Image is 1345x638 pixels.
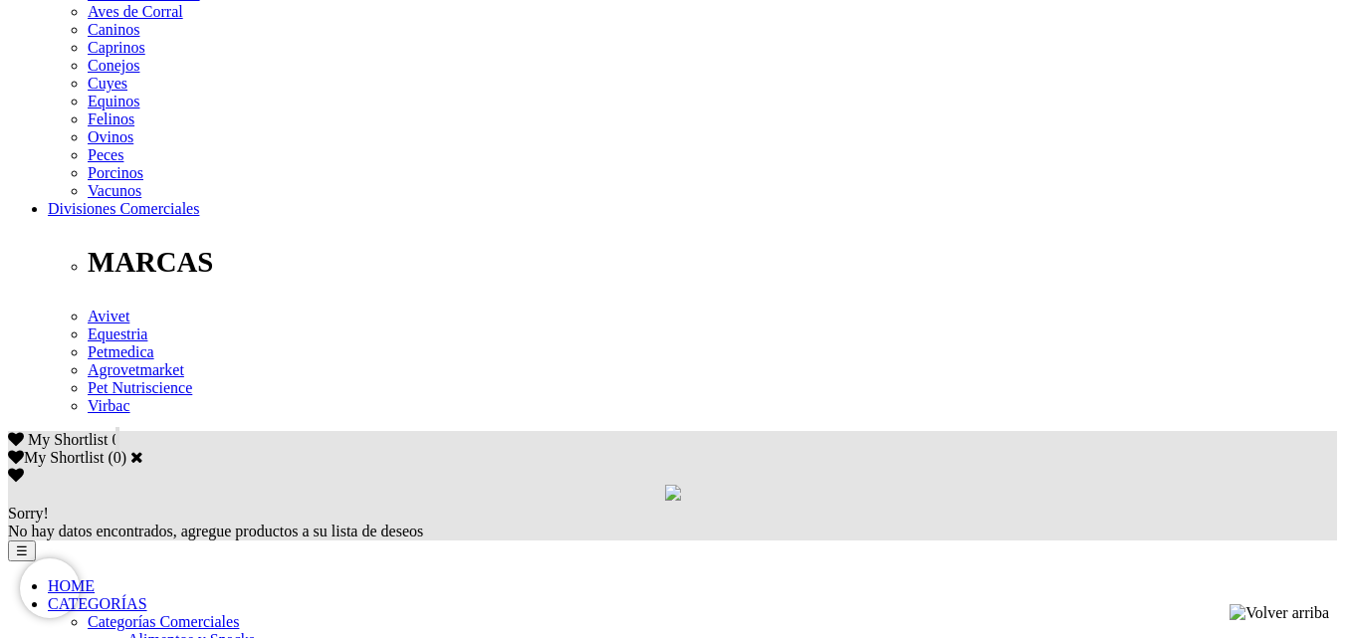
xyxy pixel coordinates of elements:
span: 0 [112,431,119,448]
a: Divisiones Comerciales [48,200,199,217]
a: Equinos [88,93,139,109]
label: 0 [113,449,121,466]
a: Caninos [88,21,139,38]
span: ( ) [108,449,126,466]
a: Categorías Comerciales [88,613,239,630]
a: Virbac [88,397,130,414]
p: MARCAS [88,246,1337,279]
a: Pet Nutriscience [88,379,192,396]
a: Vacunos [88,182,141,199]
a: Peces [88,146,123,163]
a: Cerrar [130,449,143,465]
img: Volver arriba [1230,604,1329,622]
a: Avivet [88,308,129,324]
iframe: Brevo live chat [20,558,80,618]
img: loading.gif [665,485,681,501]
a: Cuyes [88,75,127,92]
span: My Shortlist [28,431,108,448]
span: Sorry! [8,505,49,522]
a: Ovinos [88,128,133,145]
a: Aves de Corral [88,3,183,20]
a: Porcinos [88,164,143,181]
button: ☰ [8,540,36,561]
a: Felinos [88,110,134,127]
a: Caprinos [88,39,145,56]
label: My Shortlist [8,449,104,466]
div: No hay datos encontrados, agregue productos a su lista de deseos [8,505,1337,540]
a: Equestria [88,325,147,342]
a: Conejos [88,57,139,74]
a: Petmedica [88,343,154,360]
a: Agrovetmarket [88,361,184,378]
a: CATEGORÍAS [48,595,147,612]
